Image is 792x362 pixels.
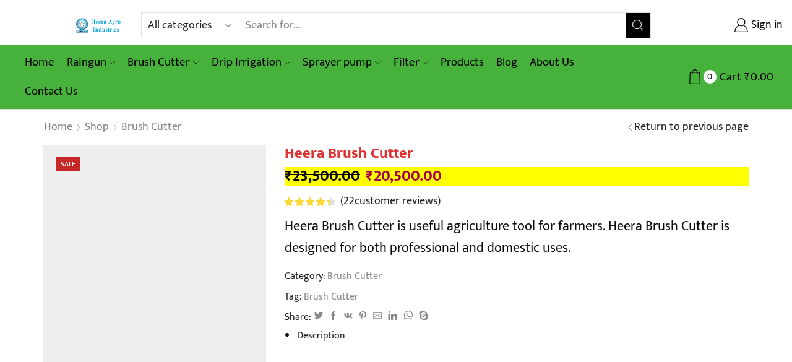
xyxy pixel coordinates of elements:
a: Description [297,327,345,343]
span: Tag: [285,290,749,304]
a: Brush Cutter [121,48,205,77]
a: Home [43,119,73,136]
bdi: 23,500.00 [285,163,360,189]
input: Search for... [239,13,626,38]
span: 22 [343,192,355,210]
span: ₹ [366,163,374,189]
a: Sprayer pump [296,48,387,77]
a: About Us [523,48,580,77]
a: Sign in [669,14,783,37]
button: Search button [626,13,650,38]
span: Sign in [748,17,783,33]
a: Products [434,48,490,77]
a: Home [19,48,61,77]
nav: Breadcrumb [43,119,183,136]
span: ₹ [744,67,751,87]
a: Filter [387,48,434,77]
span: Share: [285,310,311,324]
span: Rated out of 5 based on customer ratings [285,197,330,206]
span: Heera Brush Cutter is useful agriculture tool for farmers. Heera Brush Cutter is designed for bot... [285,215,730,259]
a: Contact Us [19,77,84,106]
a: Brush Cutter [121,119,183,136]
a: Shop [84,119,110,136]
a: Raingun [61,48,121,77]
a: Return to previous page [634,119,749,136]
span: 0 [704,70,717,83]
a: Drip Irrigation [205,48,296,77]
span: Cart [717,69,741,85]
span: Sale [56,157,80,171]
div: Rated 4.55 out of 5 [285,197,335,206]
span: 22 [285,197,337,206]
span: ₹ [285,163,293,189]
a: (22customer reviews) [340,194,441,210]
h1: Heera Brush Cutter [285,145,749,163]
a: Blog [490,48,523,77]
span: Category: [285,269,382,283]
a: Brush Cutter [302,290,358,304]
bdi: 0.00 [744,67,773,87]
a: Brush Cutter [325,268,382,284]
bdi: 20,500.00 [366,163,442,189]
a: 0 Cart ₹0.00 [663,66,773,88]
